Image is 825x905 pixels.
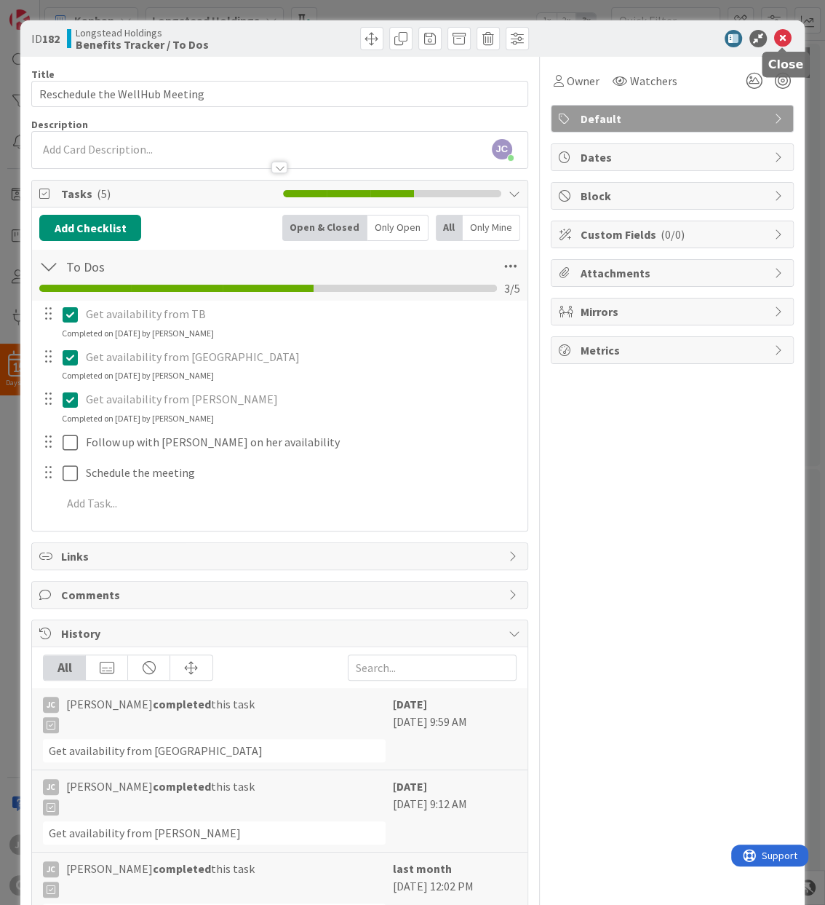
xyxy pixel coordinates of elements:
[581,303,767,320] span: Mirrors
[86,434,517,451] p: Follow up with [PERSON_NAME] on her availability
[62,412,214,425] div: Completed on [DATE] by [PERSON_NAME]
[581,187,767,205] span: Block
[768,58,804,71] h5: Close
[43,697,59,713] div: JC
[86,391,517,408] p: Get availability from [PERSON_NAME]
[393,695,517,762] div: [DATE] 9:59 AM
[61,625,501,642] span: History
[661,227,685,242] span: ( 0/0 )
[31,30,60,47] span: ID
[31,118,88,131] span: Description
[393,778,517,845] div: [DATE] 9:12 AM
[393,861,452,876] b: last month
[581,110,767,127] span: Default
[581,264,767,282] span: Attachments
[76,27,209,39] span: Longstead Holdings
[348,655,517,681] input: Search...
[61,253,364,280] input: Add Checklist...
[436,215,463,241] div: All
[43,779,59,795] div: JC
[66,860,255,898] span: [PERSON_NAME] this task
[61,185,275,202] span: Tasks
[31,2,66,20] span: Support
[581,226,767,243] span: Custom Fields
[153,697,211,711] b: completed
[581,149,767,166] span: Dates
[43,739,385,762] div: Get availability from [GEOGRAPHIC_DATA]
[86,306,517,323] p: Get availability from TB
[43,861,59,877] div: JC
[76,39,209,50] b: Benefits Tracker / To Dos
[153,779,211,794] b: completed
[463,215,520,241] div: Only Mine
[86,349,517,365] p: Get availability from [GEOGRAPHIC_DATA]
[504,280,520,297] span: 3 / 5
[393,697,427,711] b: [DATE]
[66,778,255,815] span: [PERSON_NAME] this task
[581,341,767,359] span: Metrics
[282,215,367,241] div: Open & Closed
[367,215,429,241] div: Only Open
[86,465,517,481] p: Schedule the meeting
[44,655,86,680] div: All
[61,586,501,604] span: Comments
[630,72,677,90] span: Watchers
[153,861,211,876] b: completed
[492,139,512,159] span: JC
[62,327,214,340] div: Completed on [DATE] by [PERSON_NAME]
[567,72,599,90] span: Owner
[97,186,111,201] span: ( 5 )
[43,821,385,845] div: Get availability from [PERSON_NAME]
[39,215,141,241] button: Add Checklist
[31,81,527,107] input: type card name here...
[61,548,501,565] span: Links
[393,779,427,794] b: [DATE]
[31,68,55,81] label: Title
[66,695,255,733] span: [PERSON_NAME] this task
[62,369,214,382] div: Completed on [DATE] by [PERSON_NAME]
[42,31,60,46] b: 182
